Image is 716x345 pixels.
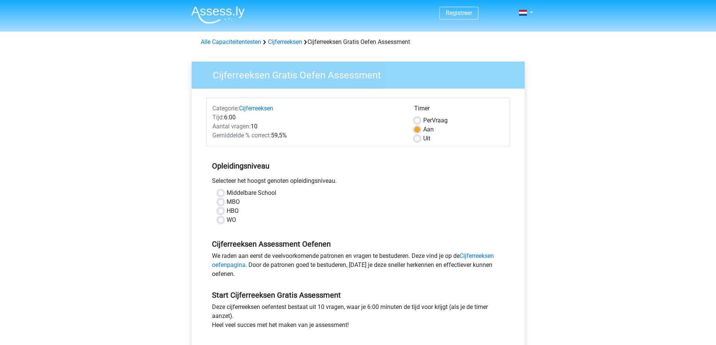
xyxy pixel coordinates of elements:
label: Vraag [423,116,448,125]
label: Middelbare School [227,188,276,197]
div: 59,5% [207,131,409,140]
span: Categorie: [212,105,239,112]
span: Per [423,117,432,124]
label: Aan [423,125,434,134]
img: Assessly [191,6,245,24]
div: We raden aan eerst de veelvoorkomende patronen en vragen te bestuderen. Deze vind je op de . Door... [206,252,510,282]
div: Timer [414,104,504,116]
a: Cijferreeksen [239,105,273,112]
div: Deze cijferreeksen oefentest bestaat uit 10 vragen, waar je 6:00 minuten de tijd voor krijgt (als... [206,303,510,333]
h3: Cijferreeksen Gratis Oefen Assessment [204,66,519,81]
h5: Start Cijferreeksen Gratis Assessment [212,291,504,300]
a: Cijferreeksen [268,38,302,45]
span: Gemiddelde % correct: [212,132,271,139]
h5: Opleidingsniveau [212,158,504,173]
label: WO [227,215,236,224]
div: Selecteer het hoogst genoten opleidingsniveau. [206,176,510,188]
a: Registreer [446,9,472,17]
label: MBO [227,197,240,206]
a: Alle Capaciteitentesten [201,38,261,45]
span: Aantal vragen: [212,123,251,130]
label: HBO [227,206,239,215]
label: Uit [423,134,430,143]
div: 6:00 [207,113,409,122]
div: 10 [207,122,409,131]
span: Tijd: [212,114,224,121]
div: Cijferreeksen Gratis Oefen Assessment [198,38,519,47]
h5: Cijferreeksen Assessment Oefenen [212,240,504,249]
